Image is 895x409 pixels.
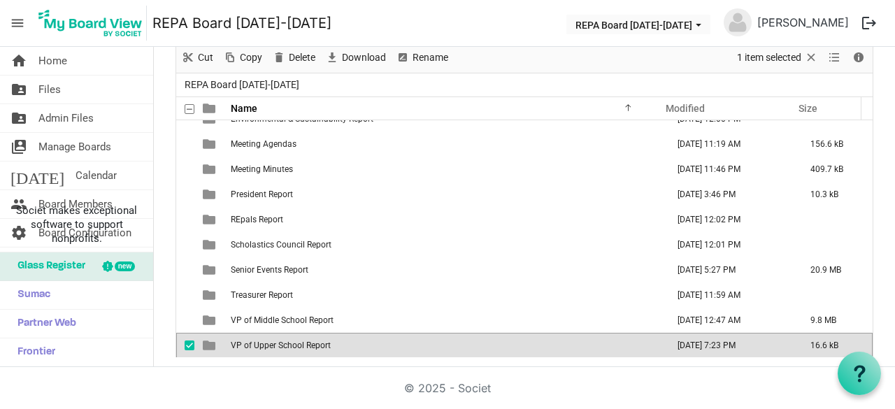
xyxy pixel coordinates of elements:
[796,157,873,182] td: 409.7 kB is template cell column header Size
[152,9,331,37] a: REPA Board [DATE]-[DATE]
[10,104,27,132] span: folder_shared
[176,43,218,73] div: Cut
[218,43,267,73] div: Copy
[10,47,27,75] span: home
[323,49,389,66] button: Download
[411,49,450,66] span: Rename
[796,182,873,207] td: 10.3 kB is template cell column header Size
[176,157,194,182] td: checkbox
[796,333,873,358] td: 16.6 kB is template cell column header Size
[10,76,27,103] span: folder_shared
[663,282,796,308] td: August 15, 2025 11:59 AM column header Modified
[196,49,215,66] span: Cut
[663,333,796,358] td: August 20, 2025 7:23 PM column header Modified
[194,232,227,257] td: is template cell column header type
[850,49,868,66] button: Details
[38,76,61,103] span: Files
[10,133,27,161] span: switch_account
[394,49,451,66] button: Rename
[76,162,117,189] span: Calendar
[194,308,227,333] td: is template cell column header type
[227,131,663,157] td: Meeting Agendas is template cell column header Name
[4,10,31,36] span: menu
[231,315,334,325] span: VP of Middle School Report
[231,164,293,174] span: Meeting Minutes
[194,257,227,282] td: is template cell column header type
[663,232,796,257] td: August 15, 2025 12:01 PM column header Modified
[38,190,113,218] span: Board Members
[663,308,796,333] td: August 22, 2025 12:47 AM column header Modified
[238,49,264,66] span: Copy
[566,15,710,34] button: REPA Board 2025-2026 dropdownbutton
[796,308,873,333] td: 9.8 MB is template cell column header Size
[796,131,873,157] td: 156.6 kB is template cell column header Size
[182,76,302,94] span: REPA Board [DATE]-[DATE]
[176,257,194,282] td: checkbox
[176,131,194,157] td: checkbox
[404,381,491,395] a: © 2025 - Societ
[732,43,823,73] div: Clear selection
[736,49,803,66] span: 1 item selected
[194,333,227,358] td: is template cell column header type
[227,308,663,333] td: VP of Middle School Report is template cell column header Name
[34,6,147,41] img: My Board View Logo
[10,310,76,338] span: Partner Web
[38,47,67,75] span: Home
[231,215,283,224] span: REpals Report
[227,207,663,232] td: REpals Report is template cell column header Name
[231,240,331,250] span: Scholastics Council Report
[176,232,194,257] td: checkbox
[227,257,663,282] td: Senior Events Report is template cell column header Name
[663,182,796,207] td: August 20, 2025 3:46 PM column header Modified
[231,139,296,149] span: Meeting Agendas
[823,43,847,73] div: View
[724,8,752,36] img: no-profile-picture.svg
[826,49,843,66] button: View dropdownbutton
[854,8,884,38] button: logout
[799,103,817,114] span: Size
[194,282,227,308] td: is template cell column header type
[663,207,796,232] td: August 15, 2025 12:02 PM column header Modified
[227,232,663,257] td: Scholastics Council Report is template cell column header Name
[227,157,663,182] td: Meeting Minutes is template cell column header Name
[231,103,257,114] span: Name
[270,49,318,66] button: Delete
[194,131,227,157] td: is template cell column header type
[231,290,293,300] span: Treasurer Report
[115,261,135,271] div: new
[752,8,854,36] a: [PERSON_NAME]
[10,162,64,189] span: [DATE]
[267,43,320,73] div: Delete
[34,6,152,41] a: My Board View Logo
[176,308,194,333] td: checkbox
[194,157,227,182] td: is template cell column header type
[231,265,308,275] span: Senior Events Report
[231,114,373,124] span: Environmental & Sustainability Report
[176,207,194,232] td: checkbox
[796,282,873,308] td: is template cell column header Size
[38,104,94,132] span: Admin Files
[176,182,194,207] td: checkbox
[287,49,317,66] span: Delete
[10,190,27,218] span: people
[796,207,873,232] td: is template cell column header Size
[194,182,227,207] td: is template cell column header type
[10,252,85,280] span: Glass Register
[735,49,821,66] button: Selection
[663,131,796,157] td: August 25, 2025 11:19 AM column header Modified
[796,257,873,282] td: 20.9 MB is template cell column header Size
[176,282,194,308] td: checkbox
[341,49,387,66] span: Download
[666,103,705,114] span: Modified
[10,281,50,309] span: Sumac
[176,333,194,358] td: checkbox
[391,43,453,73] div: Rename
[663,157,796,182] td: August 19, 2025 11:46 PM column header Modified
[221,49,265,66] button: Copy
[6,203,147,245] span: Societ makes exceptional software to support nonprofits.
[796,232,873,257] td: is template cell column header Size
[194,207,227,232] td: is template cell column header type
[231,189,293,199] span: President Report
[663,257,796,282] td: August 25, 2025 5:27 PM column header Modified
[227,282,663,308] td: Treasurer Report is template cell column header Name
